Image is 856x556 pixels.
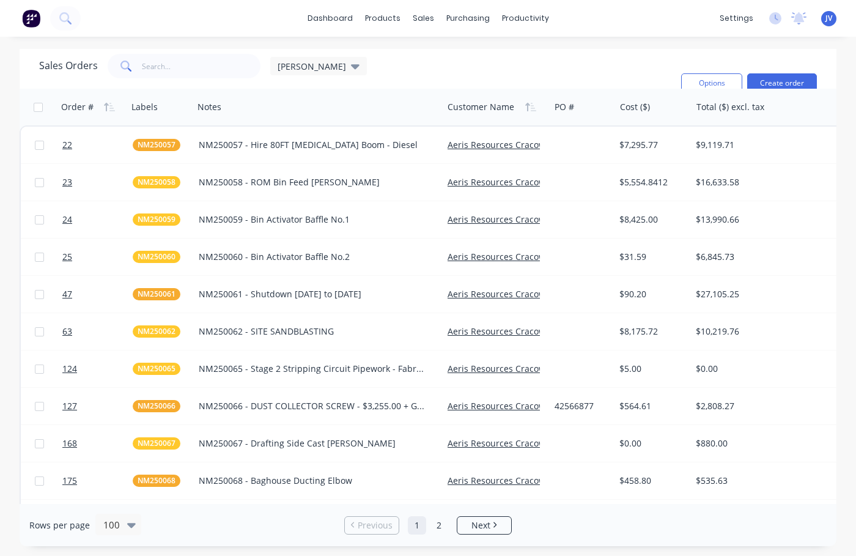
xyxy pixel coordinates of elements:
span: NM250059 [138,213,175,226]
a: 63 [62,313,133,350]
span: NM250065 [138,363,175,375]
span: NM250057 [138,139,175,151]
span: 47 [62,288,72,300]
button: Options [681,73,742,93]
div: productivity [496,9,555,28]
div: NM250065 - Stage 2 Stripping Circuit Pipework - Fabrication [199,363,426,375]
div: Order # [61,101,94,113]
div: $10,219.76 [696,325,823,338]
a: 23 [62,164,133,201]
span: Previous [358,519,393,532]
button: NM250057 [133,139,180,151]
div: $535.63 [696,475,823,487]
span: NM250068 [138,475,175,487]
a: Aeris Resources Cracow Operations [448,288,594,300]
div: $13,990.66 [696,213,823,226]
div: $564.61 [619,400,683,412]
div: $31.59 [619,251,683,263]
h1: Sales Orders [39,60,98,72]
a: Aeris Resources Cracow Operations [448,251,594,262]
div: $5,554.8412 [619,176,683,188]
button: NM250061 [133,288,180,300]
a: 168 [62,425,133,462]
span: 23 [62,176,72,188]
div: NM250058 - ROM Bin Feed [PERSON_NAME] [199,176,426,188]
span: Rows per page [29,519,90,532]
a: 181 [62,500,133,536]
span: NM250061 [138,288,175,300]
span: 124 [62,363,77,375]
span: 24 [62,213,72,226]
div: Notes [197,101,221,113]
div: $0.00 [696,363,823,375]
span: 63 [62,325,72,338]
div: $90.20 [619,288,683,300]
a: Aeris Resources Cracow Operations [448,400,594,412]
a: Previous page [345,519,399,532]
div: purchasing [440,9,496,28]
a: 175 [62,462,133,499]
div: $5.00 [619,363,683,375]
a: Aeris Resources Cracow Operations [448,475,594,486]
div: $8,425.00 [619,213,683,226]
button: NM250068 [133,475,180,487]
div: NM250061 - Shutdown [DATE] to [DATE] [199,288,426,300]
div: $458.80 [619,475,683,487]
div: $8,175.72 [619,325,683,338]
div: $27,105.25 [696,288,823,300]
a: dashboard [301,9,359,28]
div: NM250062 - SITE SANDBLASTING [199,325,426,338]
div: $2,808.27 [696,400,823,412]
div: 42566877 [555,400,607,412]
div: NM250060 - Bin Activator Baffle No.2 [199,251,426,263]
a: 24 [62,201,133,238]
a: 127 [62,388,133,424]
div: NM250057 - Hire 80FT [MEDICAL_DATA] Boom - Diesel [199,139,426,151]
div: NM250059 - Bin Activator Baffle No.1 [199,213,426,226]
a: 25 [62,239,133,275]
div: $9,119.71 [696,139,823,151]
button: NM250060 [133,251,180,263]
span: NM250062 [138,325,175,338]
div: Labels [131,101,158,113]
button: NM250058 [133,176,180,188]
ul: Pagination [339,516,517,535]
button: NM250065 [133,363,180,375]
div: $6,845.73 [696,251,823,263]
a: Aeris Resources Cracow Operations [448,437,594,449]
a: Aeris Resources Cracow Operations [448,213,594,225]
a: Aeris Resources Cracow Operations [448,139,594,150]
a: Page 2 [430,516,448,535]
span: [PERSON_NAME] [278,60,346,73]
div: $7,295.77 [619,139,683,151]
a: Next page [457,519,511,532]
a: Aeris Resources Cracow Operations [448,363,594,374]
div: PO # [555,101,574,113]
input: Search... [142,54,261,78]
div: NM250066 - DUST COLLECTOR SCREW - $3,255.00 + GST [199,400,426,412]
span: NM250066 [138,400,175,412]
button: NM250066 [133,400,180,412]
button: NM250059 [133,213,180,226]
div: Customer Name [448,101,514,113]
span: NM250058 [138,176,175,188]
span: 22 [62,139,72,151]
button: NM250067 [133,437,180,450]
div: $880.00 [696,437,823,450]
div: products [359,9,407,28]
a: Aeris Resources Cracow Operations [448,325,594,337]
a: 47 [62,276,133,313]
span: 175 [62,475,77,487]
span: 127 [62,400,77,412]
span: 25 [62,251,72,263]
a: Aeris Resources Cracow Operations [448,176,594,188]
div: NM250067 - Drafting Side Cast [PERSON_NAME] [199,437,426,450]
div: Total ($) excl. tax [696,101,764,113]
div: Cost ($) [620,101,650,113]
span: JV [825,13,832,24]
div: $16,633.58 [696,176,823,188]
a: Page 1 is your current page [408,516,426,535]
button: Create order [747,73,817,93]
img: Factory [22,9,40,28]
div: $0.00 [619,437,683,450]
